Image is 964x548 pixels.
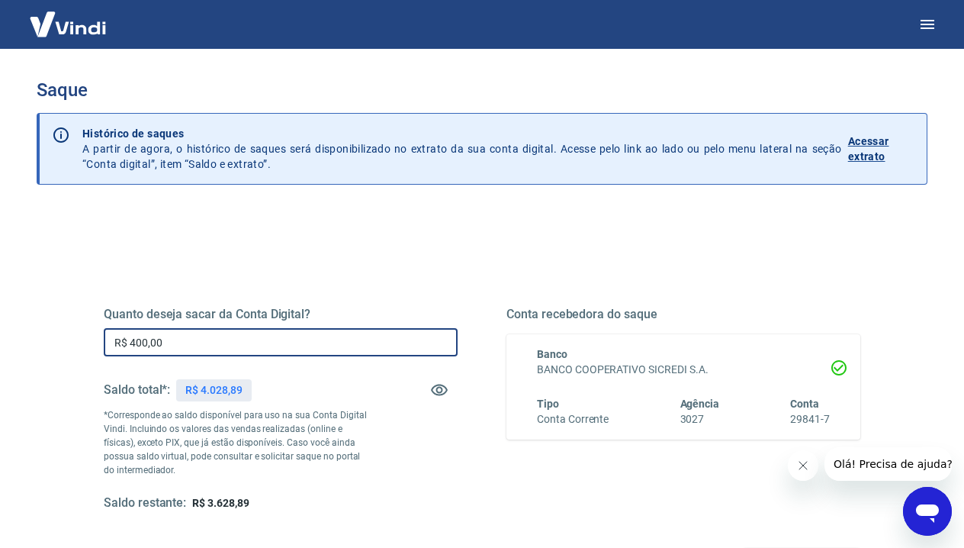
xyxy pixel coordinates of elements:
[680,398,720,410] span: Agência
[848,134,914,164] p: Acessar extrato
[680,411,720,427] h6: 3027
[790,398,819,410] span: Conta
[185,382,242,398] p: R$ 4.028,89
[82,126,842,172] p: A partir de agora, o histórico de saques será disponibilizado no extrato da sua conta digital. Ac...
[18,1,117,47] img: Vindi
[903,487,952,536] iframe: Botão para abrir a janela de mensagens
[506,307,860,322] h5: Conta recebedora do saque
[104,382,170,398] h5: Saldo total*:
[788,450,818,481] iframe: Fechar mensagem
[537,398,559,410] span: Tipo
[848,126,914,172] a: Acessar extrato
[192,497,249,509] span: R$ 3.628,89
[82,126,842,141] p: Histórico de saques
[790,411,830,427] h6: 29841-7
[537,411,609,427] h6: Conta Corrente
[9,11,128,23] span: Olá! Precisa de ajuda?
[104,307,458,322] h5: Quanto deseja sacar da Conta Digital?
[104,408,369,477] p: *Corresponde ao saldo disponível para uso na sua Conta Digital Vindi. Incluindo os valores das ve...
[104,495,186,511] h5: Saldo restante:
[824,447,952,481] iframe: Mensagem da empresa
[537,348,567,360] span: Banco
[537,362,830,378] h6: BANCO COOPERATIVO SICREDI S.A.
[37,79,927,101] h3: Saque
